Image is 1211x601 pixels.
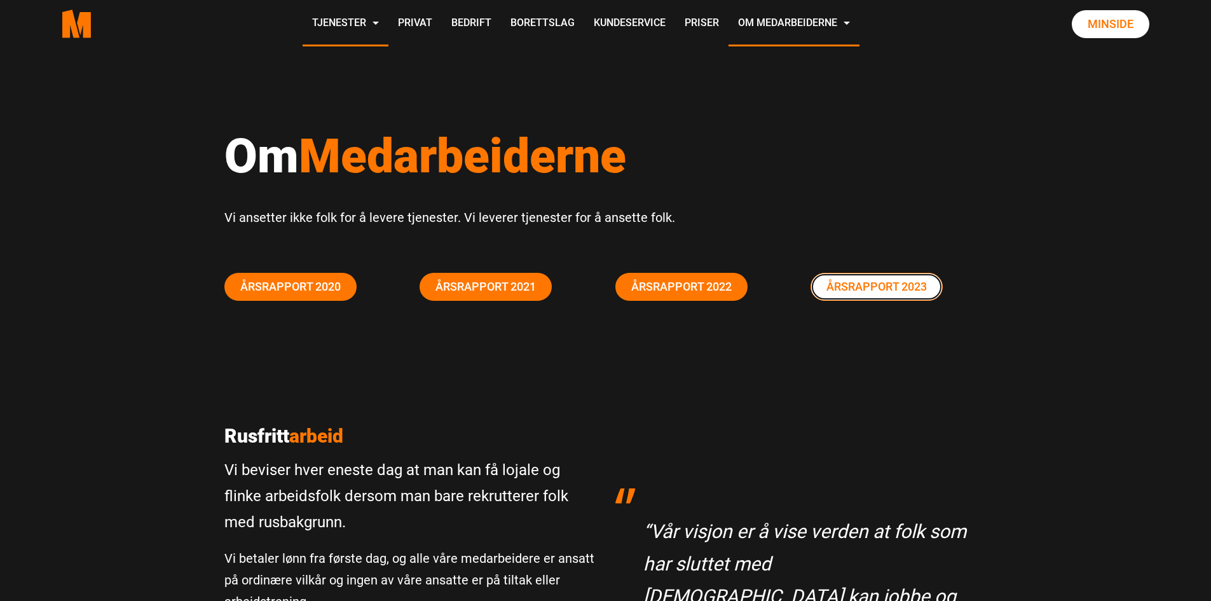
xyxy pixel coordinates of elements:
a: Årsrapport 2020 [224,273,357,301]
p: Vi ansetter ikke folk for å levere tjenester. Vi leverer tjenester for å ansette folk. [224,207,987,228]
span: arbeid [289,425,343,447]
a: Borettslag [501,1,584,46]
a: Om Medarbeiderne [729,1,859,46]
a: Årsrapport 2021 [420,273,552,301]
a: Årsrapport 2022 [615,273,748,301]
p: Vi beviser hver eneste dag at man kan få lojale og flinke arbeidsfolk dersom man bare rekrutterer... [224,457,596,535]
a: Privat [388,1,442,46]
a: Kundeservice [584,1,675,46]
a: Årsrapport 2023 [811,273,943,301]
a: Tjenester [303,1,388,46]
a: Priser [675,1,729,46]
span: Medarbeiderne [299,128,626,184]
a: Bedrift [442,1,501,46]
a: Minside [1072,10,1149,38]
p: Rusfritt [224,425,596,448]
h1: Om [224,127,987,184]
